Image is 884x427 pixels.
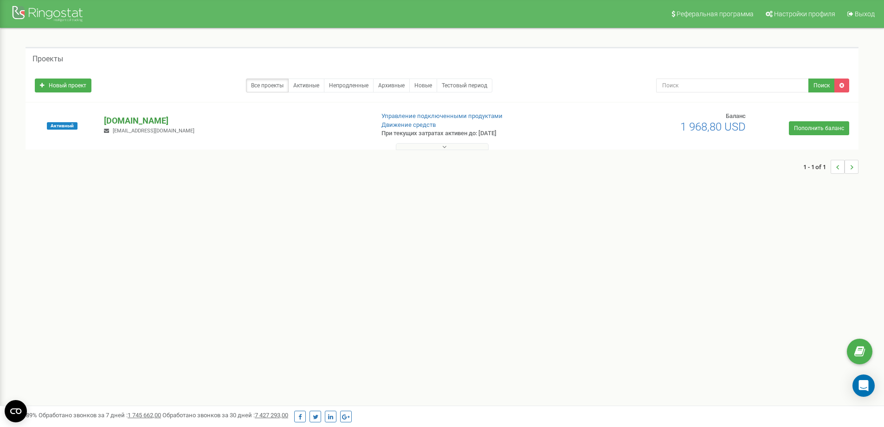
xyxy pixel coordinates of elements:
[726,112,746,119] span: Баланс
[39,412,161,419] span: Обработано звонков за 7 дней :
[246,79,289,92] a: Все проекты
[5,400,27,422] button: Open CMP widget
[803,160,831,174] span: 1 - 1 of 1
[47,122,77,130] span: Активный
[288,79,324,92] a: Активные
[437,79,492,92] a: Тестовый период
[381,121,436,128] a: Движение средств
[852,374,875,397] div: Open Intercom Messenger
[104,115,366,127] p: [DOMAIN_NAME]
[128,412,161,419] u: 1 745 662,00
[677,10,754,18] span: Реферальная программа
[373,79,410,92] a: Архивные
[255,412,288,419] u: 7 427 293,00
[381,112,503,119] a: Управление подключенными продуктами
[35,79,91,92] a: Новый проект
[789,121,849,135] a: Пополнить баланс
[162,412,288,419] span: Обработано звонков за 30 дней :
[774,10,835,18] span: Настройки профиля
[803,151,858,183] nav: ...
[656,79,809,92] input: Поиск
[409,79,437,92] a: Новые
[808,79,835,92] button: Поиск
[324,79,374,92] a: Непродленные
[32,55,63,63] h5: Проекты
[381,129,574,138] p: При текущих затратах активен до: [DATE]
[855,10,875,18] span: Выход
[113,128,194,134] span: [EMAIL_ADDRESS][DOMAIN_NAME]
[680,120,746,133] span: 1 968,80 USD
